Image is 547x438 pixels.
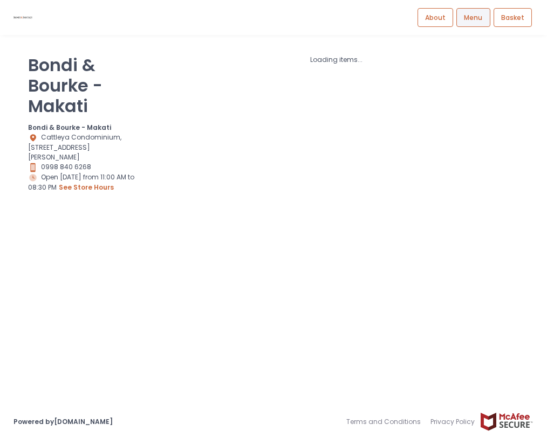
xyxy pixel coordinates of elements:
img: logo [13,8,32,27]
div: Cattleya Condominium, [STREET_ADDRESS][PERSON_NAME] [28,133,141,162]
div: 0998 840 6268 [28,162,141,172]
button: see store hours [58,182,114,193]
b: Bondi & Bourke - Makati [28,123,111,132]
a: Terms and Conditions [346,412,426,432]
div: Loading items... [154,55,519,65]
p: Bondi & Bourke - Makati [28,55,141,116]
a: About [418,8,453,27]
a: Powered by[DOMAIN_NAME] [13,417,113,426]
span: Menu [464,13,482,23]
img: mcafee-secure [480,412,534,431]
span: About [425,13,446,23]
a: Menu [456,8,490,27]
div: Open [DATE] from 11:00 AM to 08:30 PM [28,172,141,193]
a: Privacy Policy [426,412,480,432]
span: Basket [501,13,524,23]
